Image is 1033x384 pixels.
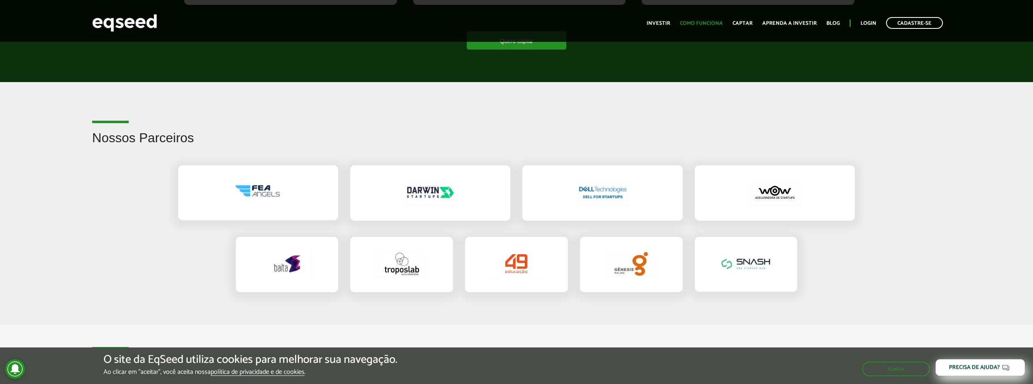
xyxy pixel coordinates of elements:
img: EqSeed [92,12,157,34]
img: Parceiro 8 [603,249,660,279]
img: Parceiro 7 [488,249,545,279]
a: Aprenda a investir [762,21,817,26]
img: Parceiro 4 [746,178,803,207]
a: Investir [647,21,670,26]
h2: Nossos Parceiros [92,131,941,157]
a: política de privacidade e de cookies [211,369,304,376]
button: Aceitar [862,362,930,376]
a: Cadastre-se [886,17,943,29]
img: Parceiro 6 [373,249,430,279]
a: Como funciona [680,21,723,26]
a: Captar [733,21,753,26]
a: Login [860,21,876,26]
img: Parceiro 9 [718,249,774,278]
img: Parceiro 1 [230,178,287,207]
img: Parceiro 5 [259,249,315,279]
h5: O site da EqSeed utiliza cookies para melhorar sua navegação. [104,354,397,366]
img: Parceiro 2 [402,178,459,207]
p: Ao clicar em "aceitar", você aceita nossa . [104,368,397,376]
a: Blog [826,21,840,26]
img: Parceiro 3 [574,178,631,207]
